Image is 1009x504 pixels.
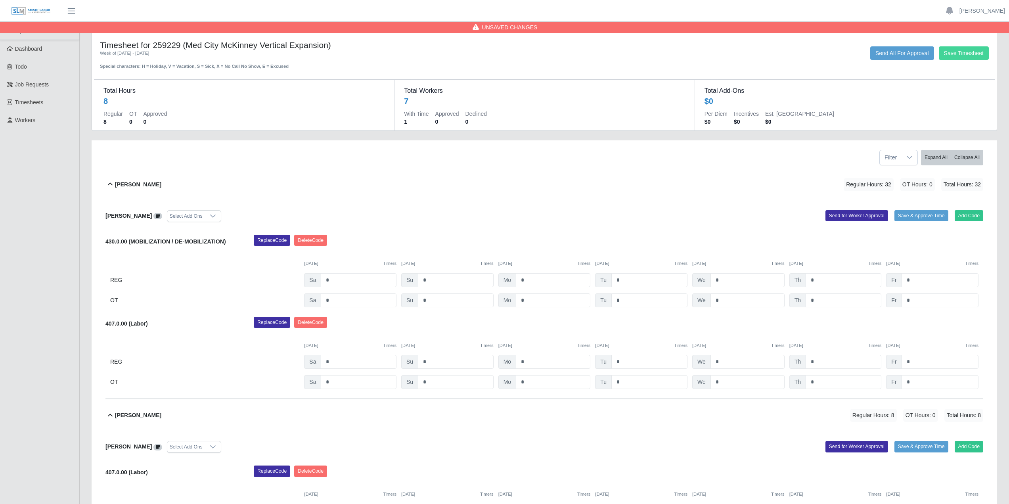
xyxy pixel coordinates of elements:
span: Su [401,375,418,389]
span: Th [789,293,806,307]
b: [PERSON_NAME] [105,443,152,450]
div: [DATE] [498,342,591,349]
button: Send for Worker Approval [825,210,888,221]
span: Fr [886,293,902,307]
button: Timers [480,342,494,349]
span: Su [401,355,418,369]
b: 407.0.00 (Labor) [105,469,148,475]
dt: Total Workers [404,86,685,96]
dt: Incentives [734,110,759,118]
button: Timers [577,342,591,349]
dd: 0 [129,118,137,126]
div: bulk actions [921,150,983,165]
button: DeleteCode [294,235,327,246]
div: [DATE] [692,342,785,349]
span: We [692,355,711,369]
button: Timers [480,260,494,267]
h4: Timesheet for 259229 (Med City McKinney Vertical Expansion) [100,40,463,50]
span: Fr [886,273,902,287]
dt: Approved [435,110,459,118]
span: We [692,375,711,389]
b: [PERSON_NAME] [115,411,161,420]
div: [DATE] [498,491,591,498]
div: [DATE] [692,491,785,498]
div: OT [110,293,299,307]
dd: $0 [765,118,834,126]
div: Special characters: H = Holiday, V = Vacation, S = Sick, X = No Call No Show, E = Excused [100,57,463,70]
div: Select Add Ons [167,211,205,222]
span: Sa [304,375,321,389]
dt: Total Hours [103,86,385,96]
div: [DATE] [789,342,882,349]
span: Th [789,375,806,389]
div: Week of [DATE] - [DATE] [100,50,463,57]
button: DeleteCode [294,317,327,328]
div: [DATE] [789,491,882,498]
button: Timers [868,491,882,498]
div: [DATE] [401,260,494,267]
span: Mo [498,293,516,307]
button: Send All For Approval [870,46,934,60]
div: REG [110,355,299,369]
span: Th [789,273,806,287]
button: Timers [771,342,785,349]
div: [DATE] [401,491,494,498]
div: $0 [705,96,713,107]
div: [DATE] [401,342,494,349]
img: SLM Logo [11,7,51,15]
button: Timers [674,260,687,267]
div: 7 [404,96,408,107]
span: Total Hours: 8 [944,409,983,422]
dd: 0 [435,118,459,126]
button: Timers [771,260,785,267]
span: We [692,273,711,287]
dd: $0 [705,118,728,126]
button: ReplaceCode [254,317,290,328]
div: REG [110,273,299,287]
span: Mo [498,375,516,389]
dt: Est. [GEOGRAPHIC_DATA] [765,110,834,118]
button: Timers [577,491,591,498]
dd: $0 [734,118,759,126]
dt: Total Add-Ons [705,86,985,96]
button: ReplaceCode [254,466,290,477]
dd: 0 [465,118,487,126]
span: Su [401,273,418,287]
span: Sa [304,293,321,307]
button: Collapse All [951,150,983,165]
span: Regular Hours: 8 [850,409,897,422]
button: Timers [965,491,978,498]
span: Sa [304,355,321,369]
b: 407.0.00 (Labor) [105,320,148,327]
span: We [692,293,711,307]
button: Timers [480,491,494,498]
div: [DATE] [692,260,785,267]
div: [DATE] [789,260,882,267]
button: Timers [383,260,396,267]
span: Su [401,293,418,307]
span: Dashboard [15,46,42,52]
span: Filter [880,150,902,165]
span: Fr [886,375,902,389]
button: [PERSON_NAME] Regular Hours: 32 OT Hours: 0 Total Hours: 32 [105,169,983,201]
div: [DATE] [595,491,687,498]
dt: Declined [465,110,487,118]
div: [DATE] [886,491,978,498]
span: OT Hours: 0 [900,178,935,191]
div: Select Add Ons [167,441,205,452]
dt: Per Diem [705,110,728,118]
span: Unsaved Changes [482,23,538,31]
span: Tu [595,355,612,369]
span: Sa [304,273,321,287]
button: DeleteCode [294,466,327,477]
button: Save Timesheet [939,46,989,60]
div: [DATE] [595,342,687,349]
span: Fr [886,355,902,369]
span: Total Hours: 32 [941,178,983,191]
dd: 8 [103,118,123,126]
div: 8 [103,96,108,107]
div: OT [110,375,299,389]
a: View/Edit Notes [153,443,162,450]
button: Timers [577,260,591,267]
span: OT Hours: 0 [903,409,938,422]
